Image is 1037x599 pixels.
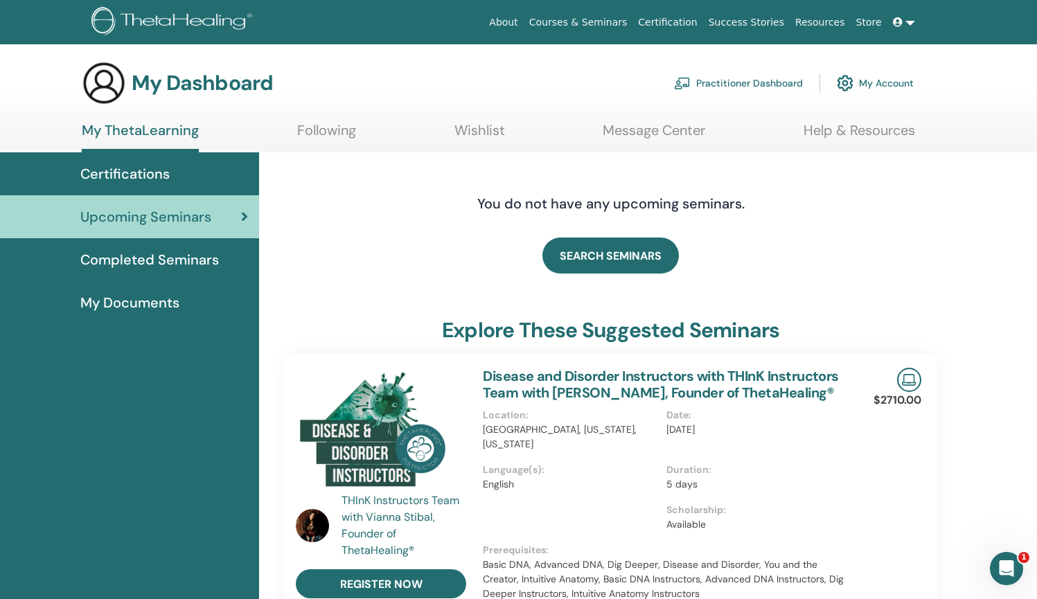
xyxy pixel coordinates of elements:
iframe: Intercom live chat [990,552,1023,585]
p: Language(s) : [483,463,657,477]
a: Disease and Disorder Instructors with THInK Instructors Team with [PERSON_NAME], Founder of Theta... [483,367,839,402]
p: Location : [483,408,657,422]
a: Help & Resources [804,122,915,149]
a: Store [851,10,887,35]
a: THInK Instructors Team with Vianna Stibal, Founder of ThetaHealing® [342,492,470,559]
span: 1 [1018,552,1029,563]
span: SEARCH SEMINARS [560,249,662,263]
a: Certification [632,10,702,35]
a: SEARCH SEMINARS [542,238,679,274]
a: register now [296,569,466,598]
p: English [483,477,657,492]
img: generic-user-icon.jpg [82,61,126,105]
a: Success Stories [703,10,790,35]
p: [GEOGRAPHIC_DATA], [US_STATE], [US_STATE] [483,422,657,452]
a: Courses & Seminars [524,10,633,35]
p: Duration : [666,463,841,477]
a: Resources [790,10,851,35]
h3: explore these suggested seminars [442,318,779,343]
a: Wishlist [454,122,505,149]
img: chalkboard-teacher.svg [674,77,691,89]
a: Practitioner Dashboard [674,68,803,98]
img: logo.png [91,7,257,38]
span: Upcoming Seminars [80,206,211,227]
p: Available [666,517,841,532]
p: Date : [666,408,841,422]
h3: My Dashboard [132,71,273,96]
p: [DATE] [666,422,841,437]
a: Following [297,122,356,149]
p: $2710.00 [874,392,921,409]
p: 5 days [666,477,841,492]
span: My Documents [80,292,179,313]
span: register now [340,577,423,591]
img: Disease and Disorder Instructors [296,368,466,497]
a: My Account [837,68,914,98]
p: Prerequisites : [483,543,849,557]
span: Completed Seminars [80,249,219,270]
img: Live Online Seminar [897,368,921,392]
p: Scholarship : [666,503,841,517]
h4: You do not have any upcoming seminars. [393,195,829,212]
span: Certifications [80,163,170,184]
a: Message Center [603,122,705,149]
img: default.jpg [296,509,329,542]
a: About [484,10,523,35]
img: cog.svg [837,71,853,95]
a: My ThetaLearning [82,122,199,152]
